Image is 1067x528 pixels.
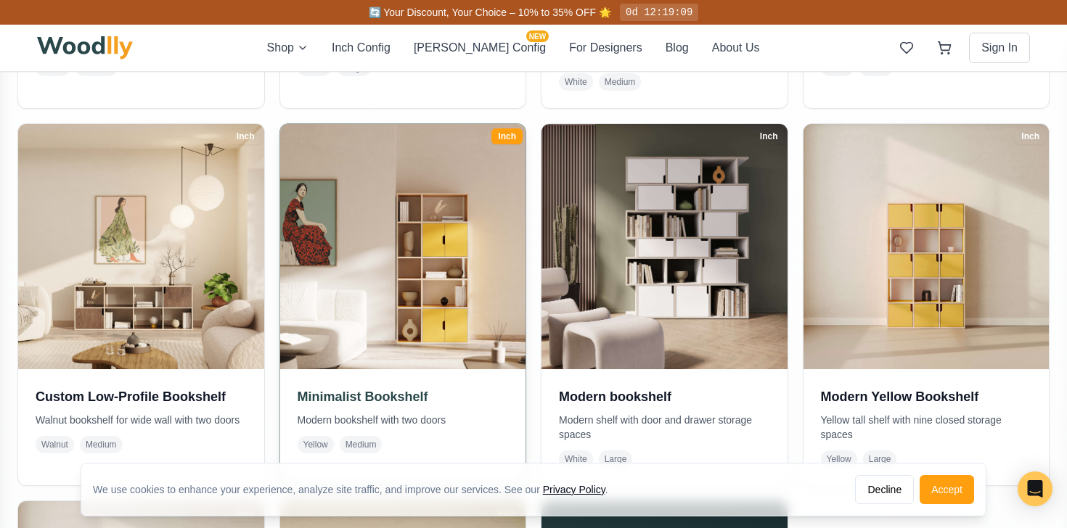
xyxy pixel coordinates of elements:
[80,436,123,453] span: Medium
[414,39,546,57] button: [PERSON_NAME] ConfigNEW
[599,73,642,91] span: Medium
[863,450,897,468] span: Large
[569,39,642,57] button: For Designers
[298,387,509,407] h3: Minimalist Bookshelf
[230,128,261,144] div: Inch
[36,436,74,453] span: Walnut
[559,73,593,91] span: White
[821,413,1032,442] p: Yellow tall shelf with nine closed storage spaces
[821,387,1032,407] h3: Modern Yellow Bookshelf
[855,475,914,504] button: Decline
[526,30,549,42] span: NEW
[620,4,698,21] div: 0d 12:19:09
[712,39,760,57] button: About Us
[298,436,334,453] span: Yellow
[340,436,383,453] span: Medium
[543,484,605,495] a: Privacy Policy
[369,7,611,18] span: 🔄 Your Discount, Your Choice – 10% to 35% OFF 🌟
[559,450,593,468] span: White
[541,124,788,370] img: Modern bookshelf
[93,482,620,497] div: We use cookies to enhance your experience, analyze site traffic, and improve our services. See our .
[804,124,1050,370] img: Modern Yellow Bookshelf
[821,450,857,468] span: Yellow
[491,128,523,144] div: Inch
[559,413,770,442] p: Modern shelf with door and drawer storage spaces
[920,475,974,504] button: Accept
[332,39,391,57] button: Inch Config
[1015,128,1046,144] div: Inch
[37,36,133,59] img: Woodlly
[274,117,531,375] img: Minimalist Bookshelf
[1018,471,1052,506] div: Open Intercom Messenger
[36,387,247,407] h3: Custom Low-Profile Bookshelf
[599,450,633,468] span: Large
[666,39,689,57] button: Blog
[559,387,770,407] h3: Modern bookshelf
[298,413,509,427] p: Modern bookshelf with two doors
[18,124,264,370] img: Custom Low-Profile Bookshelf
[36,413,247,427] p: Walnut bookshelf for wide wall with two doors
[753,128,785,144] div: Inch
[969,33,1030,63] button: Sign In
[267,39,308,57] button: Shop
